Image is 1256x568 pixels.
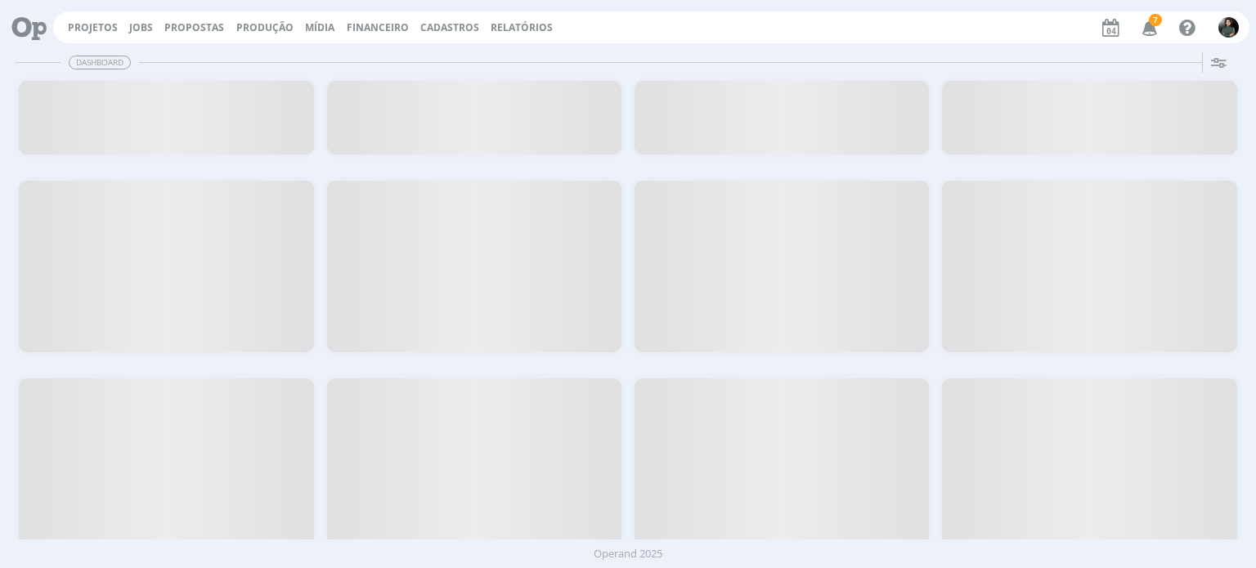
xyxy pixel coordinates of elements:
button: Relatórios [486,21,558,34]
a: Relatórios [491,20,553,34]
button: Jobs [124,21,158,34]
a: Mídia [305,20,334,34]
span: Dashboard [69,56,131,69]
a: Financeiro [347,20,409,34]
button: Produção [231,21,298,34]
button: Propostas [159,21,229,34]
button: Mídia [300,21,339,34]
span: Cadastros [420,20,479,34]
button: Projetos [63,21,123,34]
a: Projetos [68,20,118,34]
span: 7 [1149,14,1162,26]
img: M [1218,17,1239,38]
button: Cadastros [415,21,484,34]
button: 7 [1132,13,1165,42]
button: Financeiro [342,21,414,34]
button: M [1218,13,1240,42]
span: Propostas [164,20,224,34]
a: Produção [236,20,294,34]
a: Jobs [129,20,153,34]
